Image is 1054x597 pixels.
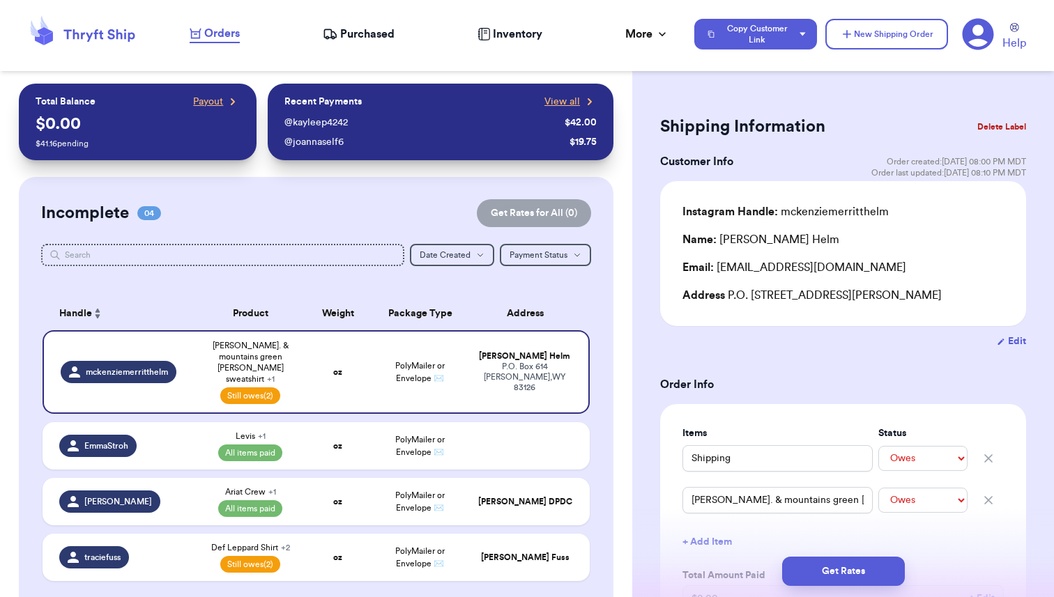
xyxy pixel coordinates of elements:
[565,116,597,130] div: $ 42.00
[36,95,96,109] p: Total Balance
[395,547,445,568] span: PolyMailer or Envelope ✉️
[137,206,161,220] span: 04
[682,259,1004,276] div: [EMAIL_ADDRESS][DOMAIN_NAME]
[41,244,404,266] input: Search
[196,297,305,330] th: Product
[887,156,1026,167] span: Order created: [DATE] 08:00 PM MDT
[478,552,573,563] div: [PERSON_NAME] Fuss
[340,26,395,42] span: Purchased
[660,153,733,170] h3: Customer Info
[204,25,240,42] span: Orders
[36,113,240,135] p: $ 0.00
[544,95,597,109] a: View all
[190,25,240,43] a: Orders
[84,552,121,563] span: traciefuss
[220,556,280,573] span: Still owes (2)
[225,486,276,497] span: Ariat Crew
[660,376,1026,393] h3: Order Info
[284,95,362,109] p: Recent Payments
[281,543,290,552] span: + 2
[682,203,889,220] div: mckenziemerritthelm
[478,362,572,393] div: P.O. Box 614 [PERSON_NAME] , WY 83126
[211,542,290,553] span: Def Leppard Shirt
[41,202,129,224] h2: Incomplete
[59,307,92,321] span: Handle
[682,262,714,273] span: Email:
[478,497,573,507] div: [PERSON_NAME] DPDC
[333,553,342,561] strong: oz
[682,231,839,248] div: [PERSON_NAME] Helm
[371,297,469,330] th: Package Type
[395,362,445,382] span: PolyMailer or Envelope ✉️
[477,199,591,227] button: Get Rates for All (0)
[86,366,168,378] span: mckenziemerritthelm
[284,116,559,130] div: @ kayleep4242
[84,440,128,451] span: EmmaStroh
[878,426,968,440] label: Status
[544,95,580,109] span: View all
[395,491,445,512] span: PolyMailer or Envelope ✉️
[682,287,1004,304] div: P.O. [STREET_ADDRESS][PERSON_NAME]
[469,297,590,330] th: Address
[682,426,873,440] label: Items
[236,431,266,442] span: Levis
[493,26,542,42] span: Inventory
[84,496,152,507] span: [PERSON_NAME]
[478,26,542,42] a: Inventory
[410,244,494,266] button: Date Created
[395,435,445,456] span: PolyMailer or Envelope ✉️
[782,557,905,586] button: Get Rates
[258,432,266,440] span: + 1
[218,444,282,461] span: All items paid
[333,442,342,450] strong: oz
[825,19,948,49] button: New Shipping Order
[682,234,717,245] span: Name:
[220,387,280,404] span: Still owes (2)
[660,116,825,138] h2: Shipping Information
[268,488,276,496] span: + 1
[694,19,817,49] button: Copy Customer Link
[333,368,342,376] strong: oz
[625,26,669,42] div: More
[871,167,1026,178] span: Order last updated: [DATE] 08:10 PM MDT
[682,290,725,301] span: Address
[997,334,1026,348] button: Edit
[677,527,1009,557] button: + Add Item
[500,244,591,266] button: Payment Status
[333,497,342,506] strong: oz
[323,26,395,42] a: Purchased
[218,500,282,517] span: All items paid
[570,135,597,149] div: $ 19.75
[1002,23,1026,52] a: Help
[682,206,778,217] span: Instagram Handle:
[1002,35,1026,52] span: Help
[267,375,275,383] span: + 1
[305,297,371,330] th: Weight
[972,111,1032,142] button: Delete Label
[36,138,240,149] p: $ 41.16 pending
[193,95,223,109] span: Payout
[284,135,564,149] div: @ joannaself6
[92,305,103,322] button: Sort ascending
[478,351,572,362] div: [PERSON_NAME] Helm
[420,251,471,259] span: Date Created
[204,340,297,385] span: [PERSON_NAME]. & mountains green [PERSON_NAME] sweatshirt
[193,95,240,109] a: Payout
[510,251,567,259] span: Payment Status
